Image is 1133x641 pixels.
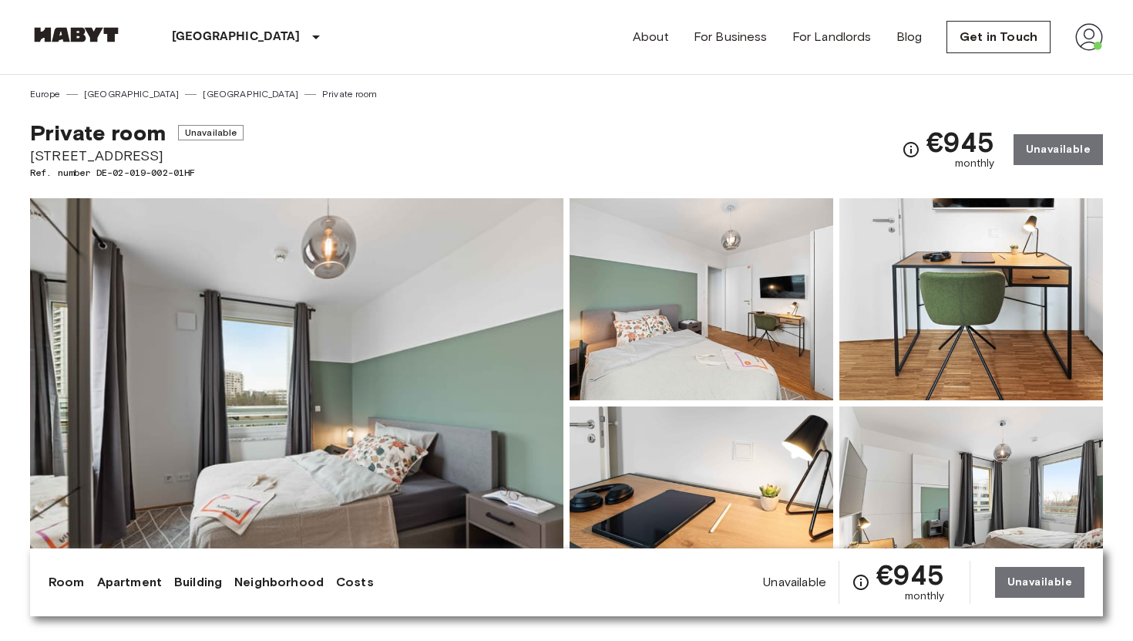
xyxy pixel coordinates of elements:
[172,28,301,46] p: [GEOGRAPHIC_DATA]
[322,87,377,101] a: Private room
[30,198,563,609] img: Marketing picture of unit DE-02-019-002-01HF
[30,27,123,42] img: Habyt
[30,87,60,101] a: Europe
[905,589,945,604] span: monthly
[926,128,995,156] span: €945
[876,561,945,589] span: €945
[174,573,222,592] a: Building
[946,21,1051,53] a: Get in Touch
[694,28,768,46] a: For Business
[30,120,166,146] span: Private room
[570,407,833,609] img: Picture of unit DE-02-019-002-01HF
[30,166,244,180] span: Ref. number DE-02-019-002-01HF
[792,28,872,46] a: For Landlords
[902,140,920,159] svg: Check cost overview for full price breakdown. Please note that discounts apply to new joiners onl...
[570,198,833,400] img: Picture of unit DE-02-019-002-01HF
[1075,23,1103,51] img: avatar
[955,156,995,171] span: monthly
[633,28,669,46] a: About
[839,407,1103,609] img: Picture of unit DE-02-019-002-01HF
[178,125,244,140] span: Unavailable
[97,573,162,592] a: Apartment
[84,87,180,101] a: [GEOGRAPHIC_DATA]
[839,198,1103,400] img: Picture of unit DE-02-019-002-01HF
[896,28,923,46] a: Blog
[49,573,85,592] a: Room
[203,87,298,101] a: [GEOGRAPHIC_DATA]
[234,573,324,592] a: Neighborhood
[30,146,244,166] span: [STREET_ADDRESS]
[763,574,826,591] span: Unavailable
[852,573,870,592] svg: Check cost overview for full price breakdown. Please note that discounts apply to new joiners onl...
[336,573,374,592] a: Costs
